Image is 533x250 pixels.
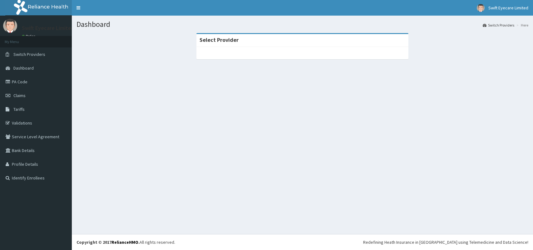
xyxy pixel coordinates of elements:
[22,25,74,31] p: Swift Eyecare Limited
[483,22,514,28] a: Switch Providers
[3,19,17,33] img: User Image
[13,106,25,112] span: Tariffs
[111,239,138,245] a: RelianceHMO
[515,22,528,28] li: Here
[488,5,528,11] span: Swift Eyecare Limited
[76,239,140,245] strong: Copyright © 2017 .
[76,20,528,28] h1: Dashboard
[13,93,26,98] span: Claims
[22,34,37,38] a: Online
[200,36,239,43] strong: Select Provider
[477,4,485,12] img: User Image
[72,234,533,250] footer: All rights reserved.
[13,51,45,57] span: Switch Providers
[13,65,34,71] span: Dashboard
[363,239,528,245] div: Redefining Heath Insurance in [GEOGRAPHIC_DATA] using Telemedicine and Data Science!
